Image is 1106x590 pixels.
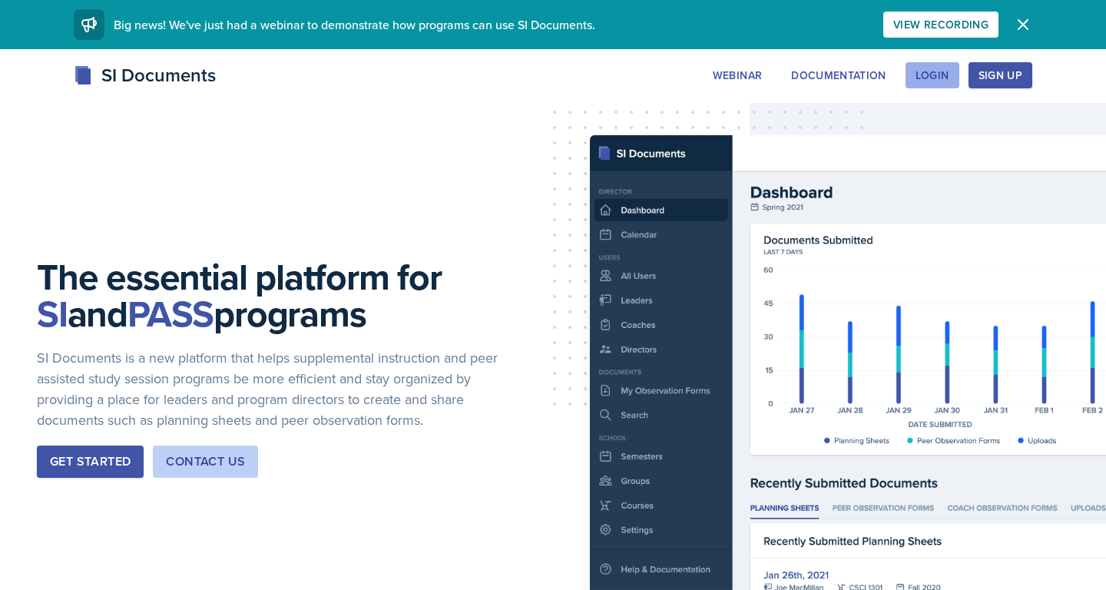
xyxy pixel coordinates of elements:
button: Documentation [781,62,896,88]
div: Webinar [713,69,762,81]
div: View Recording [893,18,988,31]
button: Contact Us [153,446,258,478]
div: Sign Up [979,69,1022,81]
div: Documentation [791,69,886,81]
button: Login [906,62,959,88]
div: SI Documents [74,61,216,89]
span: Big news! We've just had a webinar to demonstrate how programs can use SI Documents. [114,16,595,33]
div: Get Started [50,452,131,471]
div: Login [916,69,949,81]
div: Contact Us [166,452,245,471]
button: Get Started [37,446,144,478]
button: Sign Up [969,62,1032,88]
button: View Recording [883,12,998,38]
button: Webinar [703,62,772,88]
